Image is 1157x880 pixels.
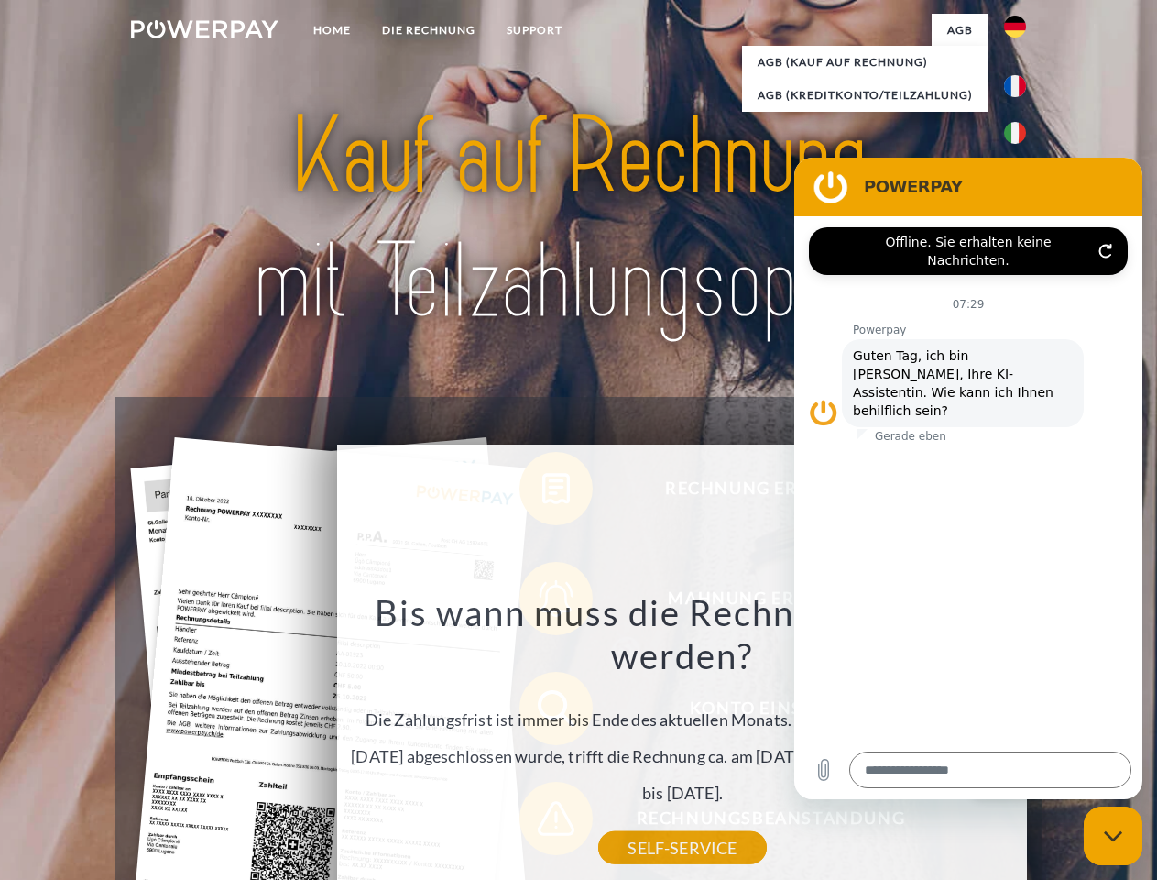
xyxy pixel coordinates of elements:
div: Die Zahlungsfrist ist immer bis Ende des aktuellen Monats. Wenn die Bestellung z.B. am [DATE] abg... [348,590,1017,848]
a: AGB (Kreditkonto/Teilzahlung) [742,79,988,112]
img: de [1004,16,1026,38]
iframe: Schaltfläche zum Öffnen des Messaging-Fensters; Konversation läuft [1084,807,1142,865]
a: Home [298,14,366,47]
h3: Bis wann muss die Rechnung bezahlt werden? [348,590,1017,678]
img: title-powerpay_de.svg [175,88,982,351]
iframe: Messaging-Fenster [794,158,1142,799]
img: logo-powerpay-white.svg [131,20,278,38]
a: SUPPORT [491,14,578,47]
img: it [1004,122,1026,144]
a: DIE RECHNUNG [366,14,491,47]
a: SELF-SERVICE [598,831,766,864]
a: agb [932,14,988,47]
img: fr [1004,75,1026,97]
a: AGB (Kauf auf Rechnung) [742,46,988,79]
